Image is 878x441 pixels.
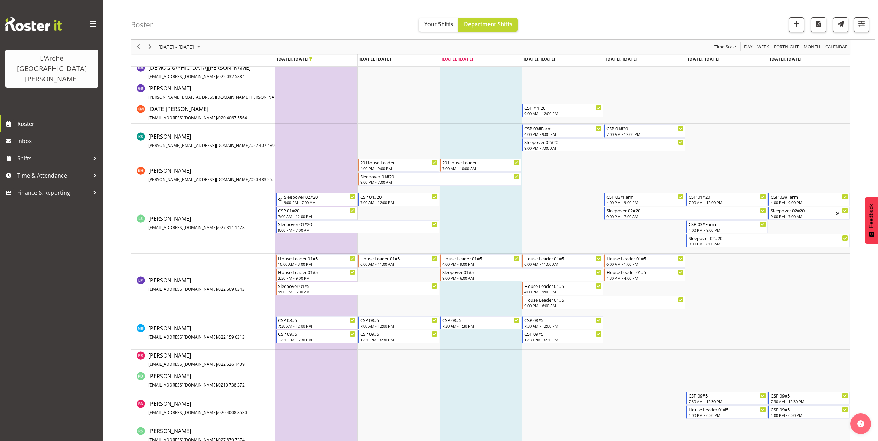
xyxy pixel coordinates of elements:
div: 9:00 PM - 7:00 AM [606,213,766,219]
div: Sleepover 01#5 [442,269,602,275]
span: calendar [825,43,848,51]
div: 7:30 AM - 12:30 PM [689,399,766,404]
div: 1:30 PM - 4:00 PM [606,275,684,281]
button: Add a new shift [789,17,804,32]
a: [PERSON_NAME][EMAIL_ADDRESS][DOMAIN_NAME]/0210 738 372 [148,372,245,389]
div: 9:00 PM - 7:00 AM [360,179,520,185]
span: / [217,286,218,292]
span: [DATE], [DATE] [277,56,312,62]
div: 6:00 AM - 11:00 AM [360,261,437,267]
div: Nena Barwell"s event - CSP 08#5 Begin From Tuesday, September 23, 2025 at 7:00:00 AM GMT+12:00 En... [358,316,439,329]
span: [DATE], [DATE] [524,56,555,62]
div: 3:30 PM - 9:00 PM [278,275,355,281]
span: [DATE], [DATE] [770,56,801,62]
button: Time Scale [713,43,737,51]
div: House Leader 01#5 [524,255,602,262]
div: 9:00 PM - 6:00 AM [278,289,437,294]
div: 9:00 PM - 7:00 AM [524,145,684,151]
div: House Leader 01#5 [278,269,355,275]
div: Sleepover 02#20 [606,207,766,214]
div: CSP # 1 20 [524,104,602,111]
div: 7:00 AM - 12:00 PM [689,200,766,205]
span: [DATE][PERSON_NAME] [148,105,247,121]
div: Leanne Smith"s event - Sleepover 02#20 Begin From Sunday, September 21, 2025 at 9:00:00 PM GMT+12... [276,193,357,206]
div: Leanne Smith"s event - CSP 04#20 Begin From Tuesday, September 23, 2025 at 7:00:00 AM GMT+12:00 E... [358,193,439,206]
div: Pranisha Adhikari"s event - CSP 09#5 Begin From Sunday, September 28, 2025 at 1:00:00 PM GMT+13:0... [768,405,850,419]
td: Pranisha Adhikari resource [131,391,275,425]
div: 4:00 PM - 9:00 PM [524,131,602,137]
div: Leanne Smith"s event - CSP 03#Farm Begin From Saturday, September 27, 2025 at 4:00:00 PM GMT+12:0... [686,220,768,233]
div: Katherine Shaw"s event - CSP 03#Farm Begin From Thursday, September 25, 2025 at 4:00:00 PM GMT+12... [522,124,603,138]
span: / [249,177,251,182]
a: [PERSON_NAME][EMAIL_ADDRESS][DOMAIN_NAME]/022 159 6313 [148,324,245,341]
div: 9:00 AM - 12:00 PM [524,111,602,116]
div: Lydia Peters"s event - House Leader 01#5 Begin From Tuesday, September 23, 2025 at 6:00:00 AM GMT... [358,254,439,268]
div: 9:00 PM - 8:00 AM [689,241,848,247]
a: [DEMOGRAPHIC_DATA][PERSON_NAME][EMAIL_ADDRESS][DOMAIN_NAME]/022 032 5884 [148,63,251,80]
span: / [217,115,218,121]
div: Katherine Shaw"s event - Sleepover 02#20 Begin From Thursday, September 25, 2025 at 9:00:00 PM GM... [522,138,685,151]
span: [EMAIL_ADDRESS][DOMAIN_NAME] [148,382,217,388]
button: Filter Shifts [854,17,869,32]
div: 9:00 PM - 7:00 AM [284,200,355,205]
div: Lydia Peters"s event - House Leader 01#5 Begin From Monday, September 22, 2025 at 3:30:00 PM GMT+... [276,268,357,281]
div: Leanne Smith"s event - CSP 03#Farm Begin From Friday, September 26, 2025 at 4:00:00 PM GMT+12:00 ... [604,193,685,206]
div: House Leader 01#5 [689,406,766,413]
span: / [217,334,218,340]
span: [PERSON_NAME] [148,324,245,340]
a: [PERSON_NAME][PERSON_NAME][EMAIL_ADDRESS][DOMAIN_NAME]/020 483 2559 [148,167,277,183]
div: Sleepover 01#20 [278,221,437,228]
div: next period [144,40,156,54]
div: CSP 03#Farm [524,125,602,132]
span: [EMAIL_ADDRESS][DOMAIN_NAME] [148,334,217,340]
div: Nena Barwell"s event - CSP 09#5 Begin From Thursday, September 25, 2025 at 12:30:00 PM GMT+12:00 ... [522,330,603,343]
td: Gillian Bradshaw resource [131,82,275,103]
div: CSP 09#5 [771,392,848,399]
span: Month [803,43,821,51]
div: Kartik Mahajan"s event - CSP # 1 20 Begin From Thursday, September 25, 2025 at 9:00:00 AM GMT+12:... [522,104,603,117]
span: [PERSON_NAME] [148,167,277,183]
div: Lydia Peters"s event - House Leader 01#5 Begin From Thursday, September 25, 2025 at 6:00:00 AM GM... [522,254,603,268]
div: Sleepover 01#20 [360,173,520,180]
div: Lydia Peters"s event - House Leader 01#5 Begin From Friday, September 26, 2025 at 1:30:00 PM GMT+... [604,268,685,281]
span: / [217,410,218,415]
span: Day [743,43,753,51]
div: 7:30 AM - 12:00 PM [278,323,355,329]
span: Week [757,43,770,51]
a: [DATE][PERSON_NAME][EMAIL_ADDRESS][DOMAIN_NAME]/020 4067 5564 [148,105,247,121]
div: House Leader 01#5 [606,269,684,275]
img: Rosterit website logo [5,17,62,31]
div: 4:00 PM - 9:00 PM [360,166,437,171]
span: / [217,382,218,388]
a: [PERSON_NAME][EMAIL_ADDRESS][DOMAIN_NAME]/022 526 1409 [148,351,245,368]
div: Leanne Smith"s event - CSP 01#20 Begin From Saturday, September 27, 2025 at 7:00:00 AM GMT+12:00 ... [686,193,768,206]
span: [DATE], [DATE] [606,56,637,62]
div: 12:30 PM - 6:30 PM [360,337,437,342]
span: [DEMOGRAPHIC_DATA][PERSON_NAME] [148,64,251,80]
span: Your Shifts [424,20,453,28]
div: 7:00 AM - 12:00 PM [360,200,437,205]
div: Katherine Shaw"s event - CSP 01#20 Begin From Friday, September 26, 2025 at 7:00:00 AM GMT+12:00 ... [604,124,685,138]
div: 4:00 PM - 9:00 PM [524,289,602,294]
span: [PERSON_NAME] [148,133,277,149]
span: 022 159 6313 [218,334,245,340]
span: Inbox [17,136,100,146]
div: Lydia Peters"s event - House Leader 01#5 Begin From Thursday, September 25, 2025 at 9:00:00 PM GM... [522,296,685,309]
div: 7:30 AM - 12:30 PM [771,399,848,404]
span: [PERSON_NAME][EMAIL_ADDRESS][DOMAIN_NAME][PERSON_NAME] [148,94,282,100]
div: 7:00 AM - 12:00 PM [606,131,684,137]
span: Roster [17,119,100,129]
a: [PERSON_NAME][PERSON_NAME][EMAIL_ADDRESS][DOMAIN_NAME]/022 407 4898 [148,132,277,149]
div: 6:00 AM - 1:00 PM [606,261,684,267]
button: Timeline Month [802,43,822,51]
div: CSP 09#5 [771,406,848,413]
button: Feedback - Show survey [865,197,878,244]
div: CSP 09#5 [360,330,437,337]
div: Pranisha Adhikari"s event - CSP 09#5 Begin From Sunday, September 28, 2025 at 7:30:00 AM GMT+13:0... [768,392,850,405]
button: Timeline Day [743,43,754,51]
div: CSP 08#5 [442,317,520,323]
td: Pauline Denton resource [131,370,275,391]
div: Leanne Smith"s event - CSP 01#20 Begin From Monday, September 22, 2025 at 7:00:00 AM GMT+12:00 En... [276,207,357,220]
div: 12:30 PM - 6:30 PM [278,337,355,342]
div: Lydia Peters"s event - House Leader 01#5 Begin From Wednesday, September 24, 2025 at 4:00:00 PM G... [440,254,521,268]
